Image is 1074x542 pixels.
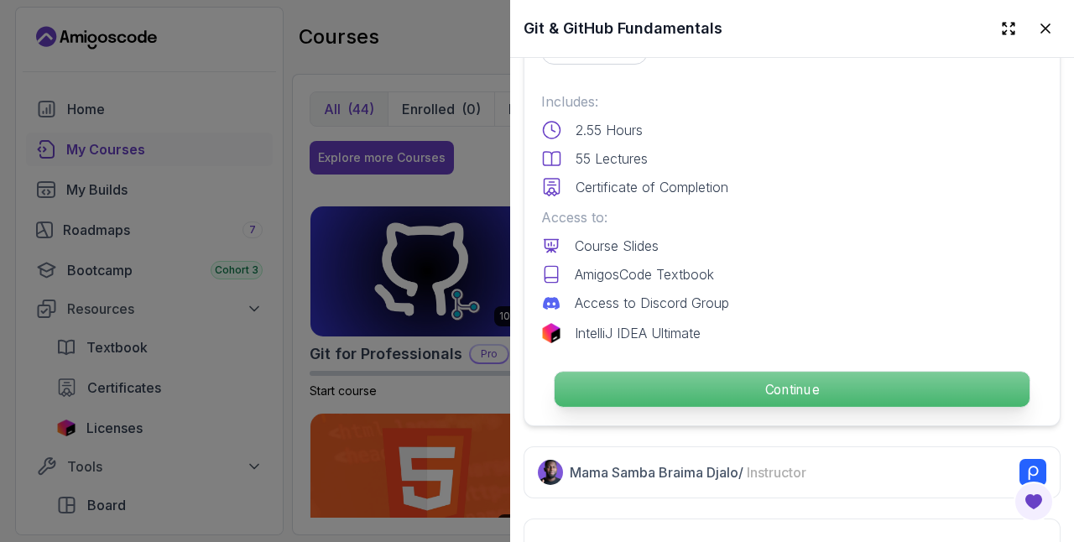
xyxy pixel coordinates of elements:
button: Expand drawer [993,13,1024,44]
p: 55 Lectures [576,149,648,169]
span: Instructor [747,464,806,481]
p: Mama Samba Braima Djalo / [570,462,806,482]
button: Continue [554,371,1030,408]
img: Nelson Djalo [538,460,563,485]
p: Access to Discord Group [575,293,729,313]
p: 2.55 Hours [576,120,643,140]
p: Continue [555,372,1030,407]
img: jetbrains logo [541,323,561,343]
button: Open Feedback Button [1014,482,1054,522]
p: AmigosCode Textbook [575,264,714,284]
p: Access to: [541,207,1043,227]
p: IntelliJ IDEA Ultimate [575,323,701,343]
p: Includes: [541,91,1043,112]
h2: Git & GitHub Fundamentals [524,17,722,40]
p: Certificate of Completion [576,177,728,197]
p: Course Slides [575,236,659,256]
